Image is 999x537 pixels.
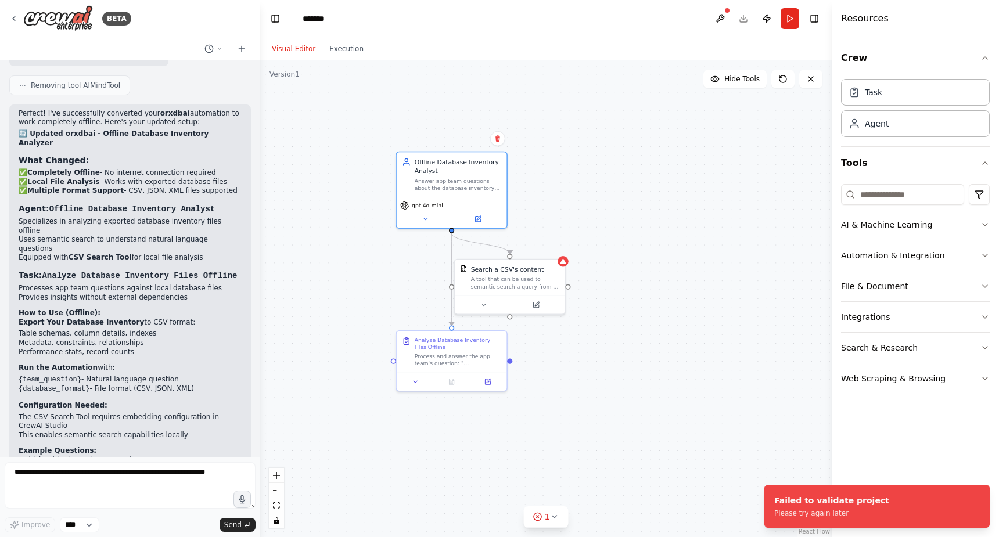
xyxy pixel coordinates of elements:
button: Switch to previous chat [200,42,228,56]
div: Version 1 [269,70,300,79]
span: 1 [545,511,550,522]
li: Specializes in analyzing exported database inventory files offline [19,217,242,235]
strong: Export Your Database Inventory [19,318,144,326]
h3: : [19,269,242,282]
div: Task [865,87,882,98]
span: Hide Tools [724,74,760,84]
strong: Example Questions: [19,446,96,455]
h4: Resources [841,12,889,26]
li: Performance stats, record counts [19,348,242,357]
div: Search a CSV's content [471,265,544,273]
p: with: [19,363,242,373]
li: Provides insights without external dependencies [19,293,242,302]
div: Offline Database Inventory AnalystAnswer app team questions about the database inventory using na... [396,152,508,229]
div: A tool that can be used to semantic search a query from a CSV's content. [471,276,560,290]
img: Logo [23,5,93,31]
button: Hide right sidebar [806,10,822,27]
img: CSVSearchTool [460,265,467,272]
div: Analyze Database Inventory Files Offline [415,337,501,351]
div: Offline Database Inventory Analyst [415,158,501,176]
span: Send [224,520,242,529]
button: Hide left sidebar [267,10,283,27]
li: - Natural language question [19,375,242,385]
strong: orxdbai [160,109,190,117]
span: Removing tool AIMindTool [31,81,120,90]
nav: breadcrumb [303,13,331,24]
button: AI & Machine Learning [841,210,990,240]
g: Edge from a5376263-5641-4dcf-89a2-18d9bce0349f to 03ffdae7-d038-4613-bdff-8041c13f3db3 [447,233,456,326]
li: - File format (CSV, JSON, XML) [19,384,242,394]
button: Execution [322,42,371,56]
strong: Multiple Format Support [27,186,124,194]
strong: Task [19,271,39,280]
span: gpt-4o-mini [412,202,443,209]
button: Send [220,518,256,532]
strong: Agent [19,204,46,213]
button: Delete node [490,131,505,146]
button: zoom out [269,483,284,498]
strong: Configuration Needed: [19,401,107,409]
div: Please try again later [774,509,889,518]
div: Failed to validate project [774,495,889,506]
button: Open in side panel [452,214,503,224]
strong: CSV Search Tool [69,253,132,261]
button: File & Document [841,271,990,301]
strong: 🔄 Updated orxdbai - Offline Database Inventory Analyzer [19,129,209,147]
div: Answer app team questions about the database inventory using natural language queries against exp... [415,177,501,192]
li: Equipped with for local file analysis [19,253,242,262]
strong: Completely Offline [27,168,100,176]
button: Visual Editor [265,42,322,56]
strong: Run the Automation [19,363,98,372]
div: React Flow controls [269,468,284,528]
div: Tools [841,179,990,403]
div: CSVSearchToolSearch a CSV's contentA tool that can be used to semantic search a query from a CSV'... [454,259,566,315]
button: Web Scraping & Browsing [841,363,990,394]
div: Crew [841,74,990,146]
code: {team_question} [19,376,81,384]
p: Perfect! I've successfully converted your automation to work completely offline. Here's your upda... [19,109,242,127]
li: "Which tables have the most columns?" [19,456,242,465]
li: The CSV Search Tool requires embedding configuration in CrewAI Studio [19,413,242,431]
div: Process and answer the app team's question: "{team_question}" about the database inventory using ... [415,352,501,367]
button: 1 [524,506,569,528]
p: to CSV format: [19,318,242,327]
button: zoom in [269,468,284,483]
p: ✅ - No internet connection required ✅ - Works with exported database files ✅ - CSV, JSON, XML fil... [19,168,242,196]
button: Tools [841,147,990,179]
div: Analyze Database Inventory Files OfflineProcess and answer the app team's question: "{team_questi... [396,330,508,392]
strong: Local File Analysis [27,178,99,186]
button: Improve [5,517,55,532]
button: Integrations [841,302,990,332]
div: BETA [102,12,131,26]
g: Edge from a5376263-5641-4dcf-89a2-18d9bce0349f to 19c6b7ec-e15e-4fee-a8ff-53b75a5e7b57 [447,233,515,254]
button: toggle interactivity [269,513,284,528]
button: Crew [841,42,990,74]
button: Click to speak your automation idea [233,491,251,508]
button: Open in side panel [472,376,503,387]
code: {database_format} [19,385,89,393]
strong: How to Use (Offline): [19,309,100,317]
li: Table schemas, column details, indexes [19,329,242,338]
button: Hide Tools [703,70,767,88]
code: Analyze Database Inventory Files Offline [42,271,237,280]
div: Agent [865,118,889,129]
button: Start a new chat [232,42,251,56]
button: fit view [269,498,284,513]
li: Processes app team questions against local database files [19,284,242,293]
button: Automation & Integration [841,240,990,271]
button: Search & Research [841,333,990,363]
strong: What Changed: [19,156,89,165]
button: No output available [433,376,470,387]
button: Open in side panel [511,300,561,310]
h3: : [19,203,242,215]
code: Offline Database Inventory Analyst [49,204,215,214]
li: Uses semantic search to understand natural language questions [19,235,242,253]
li: This enables semantic search capabilities locally [19,431,242,440]
span: Improve [21,520,50,529]
li: Metadata, constraints, relationships [19,338,242,348]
